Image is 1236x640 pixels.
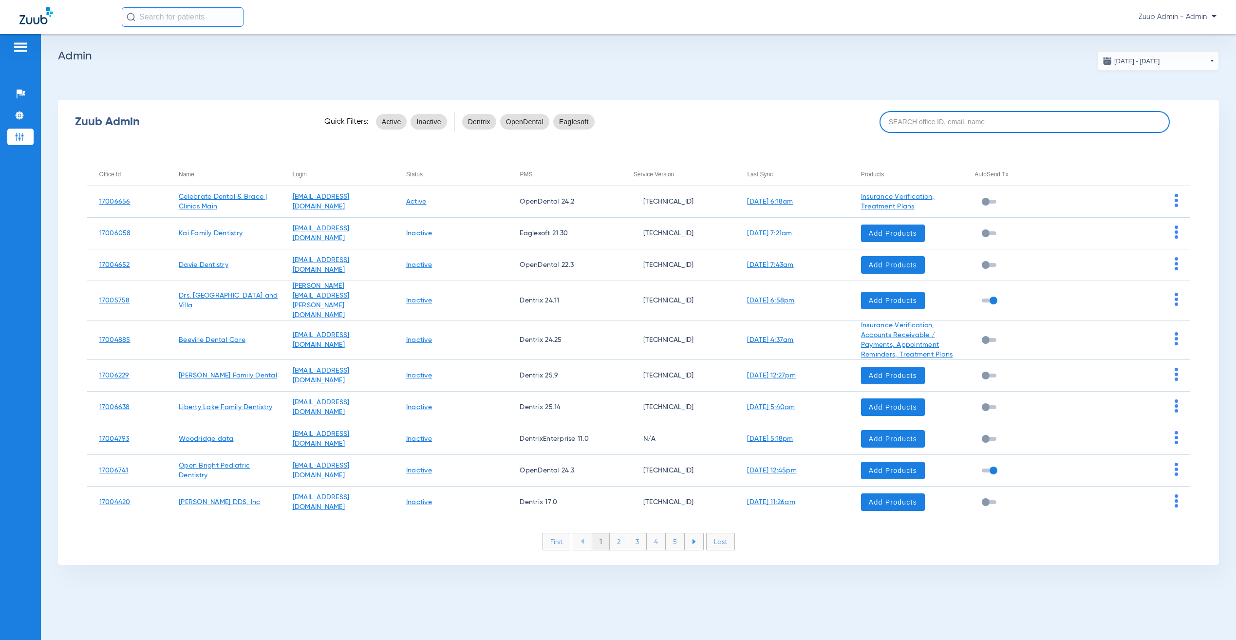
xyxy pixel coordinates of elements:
[861,256,925,274] button: Add Products
[99,404,130,411] a: 17006638
[293,193,350,210] a: [EMAIL_ADDRESS][DOMAIN_NAME]
[179,372,277,379] a: [PERSON_NAME] Family Dental
[747,297,794,304] a: [DATE] 6:58pm
[666,533,685,550] li: 5
[747,467,797,474] a: [DATE] 12:45pm
[507,487,621,518] td: Dentrix 17.0
[179,169,280,180] div: Name
[406,230,432,237] a: Inactive
[559,117,589,127] span: Eaglesoft
[1097,51,1219,71] button: [DATE] - [DATE]
[179,169,194,180] div: Name
[628,533,647,550] li: 3
[99,337,131,343] a: 17004885
[861,169,962,180] div: Products
[1175,257,1178,270] img: group-dot-blue.svg
[293,169,307,180] div: Login
[869,228,917,238] span: Add Products
[706,533,735,550] li: Last
[406,169,507,180] div: Status
[58,51,1219,61] h2: Admin
[507,281,621,320] td: Dentrix 24.11
[610,533,628,550] li: 2
[293,462,350,479] a: [EMAIL_ADDRESS][DOMAIN_NAME]
[861,322,953,358] a: Insurance Verification, Accounts Receivable / Payments, Appointment Reminders, Treatment Plans
[861,430,925,448] button: Add Products
[621,360,735,392] td: [TECHNICAL_ID]
[406,198,427,205] a: Active
[416,117,441,127] span: Inactive
[99,297,130,304] a: 17005758
[861,367,925,384] button: Add Products
[406,297,432,304] a: Inactive
[507,320,621,360] td: Dentrix 24.25
[507,186,621,218] td: OpenDental 24.2
[621,218,735,249] td: [TECHNICAL_ID]
[1187,593,1236,640] iframe: Chat Widget
[869,371,917,380] span: Add Products
[1175,431,1178,444] img: group-dot-blue.svg
[621,392,735,423] td: [TECHNICAL_ID]
[747,372,796,379] a: [DATE] 12:27pm
[507,249,621,281] td: OpenDental 22.3
[468,117,490,127] span: Dentrix
[869,466,917,475] span: Add Products
[621,423,735,455] td: N/A
[621,249,735,281] td: [TECHNICAL_ID]
[861,462,925,479] button: Add Products
[406,467,432,474] a: Inactive
[1175,226,1178,239] img: group-dot-blue.svg
[869,260,917,270] span: Add Products
[869,497,917,507] span: Add Products
[179,193,267,210] a: Celebrate Dental & Brace | Clinics Main
[99,230,131,237] a: 17006058
[75,117,307,127] div: Zuub Admin
[692,539,696,544] img: arrow-right-blue.svg
[1103,56,1112,66] img: date.svg
[747,262,793,268] a: [DATE] 7:43am
[99,262,130,268] a: 17004652
[974,169,1008,180] div: AutoSend Tx
[324,117,369,127] span: Quick Filters:
[747,404,795,411] a: [DATE] 5:40am
[1175,368,1178,381] img: group-dot-blue.svg
[621,281,735,320] td: [TECHNICAL_ID]
[99,435,130,442] a: 17004793
[543,533,570,550] li: First
[99,372,130,379] a: 17006229
[293,332,350,348] a: [EMAIL_ADDRESS][DOMAIN_NAME]
[747,169,848,180] div: Last Sync
[382,117,401,127] span: Active
[861,225,925,242] button: Add Products
[179,462,250,479] a: Open Bright Pediatric Dentistry
[647,533,666,550] li: 4
[507,392,621,423] td: Dentrix 25.14
[747,337,793,343] a: [DATE] 4:37am
[861,169,884,180] div: Products
[293,257,350,273] a: [EMAIL_ADDRESS][DOMAIN_NAME]
[592,533,610,550] li: 1
[179,435,234,442] a: Woodridge data
[747,435,793,442] a: [DATE] 5:18pm
[634,169,735,180] div: Service Version
[861,193,935,210] a: Insurance Verification, Treatment Plans
[1139,12,1217,22] span: Zuub Admin - Admin
[634,169,674,180] div: Service Version
[621,186,735,218] td: [TECHNICAL_ID]
[406,499,432,506] a: Inactive
[861,292,925,309] button: Add Products
[406,262,432,268] a: Inactive
[127,13,135,21] img: Search Icon
[861,398,925,416] button: Add Products
[506,117,543,127] span: OpenDental
[880,111,1170,133] input: SEARCH office ID, email, name
[179,404,272,411] a: Liberty Lake Family Dentistry
[19,7,53,24] img: Zuub Logo
[376,112,447,132] mat-chip-listbox: status-filters
[621,455,735,487] td: [TECHNICAL_ID]
[179,230,243,237] a: Kai Family Dentistry
[406,404,432,411] a: Inactive
[406,372,432,379] a: Inactive
[122,7,243,27] input: Search for patients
